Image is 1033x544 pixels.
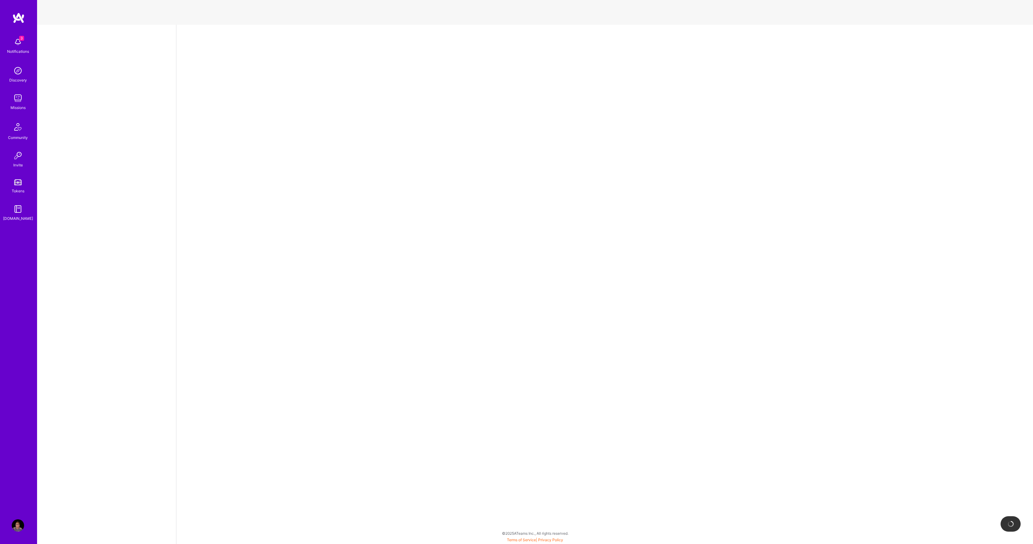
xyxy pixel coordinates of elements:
img: Community [11,119,25,134]
div: Tokens [12,188,24,194]
img: User Avatar [12,519,24,532]
a: User Avatar [10,519,26,532]
div: Discovery [9,77,27,83]
div: © 2025 ATeams Inc., All rights reserved. [37,525,1033,541]
span: 3 [19,36,24,41]
div: Invite [13,162,23,168]
img: tokens [14,179,22,185]
div: [DOMAIN_NAME] [3,215,33,222]
img: logo [12,12,25,23]
a: Terms of Service [507,538,536,542]
img: Invite [12,149,24,162]
div: Community [8,134,28,141]
img: guide book [12,203,24,215]
img: teamwork [12,92,24,104]
img: loading [1006,520,1015,528]
span: | [507,538,563,542]
div: Notifications [7,48,29,55]
img: discovery [12,65,24,77]
a: Privacy Policy [538,538,563,542]
img: bell [12,36,24,48]
div: Missions [11,104,26,111]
